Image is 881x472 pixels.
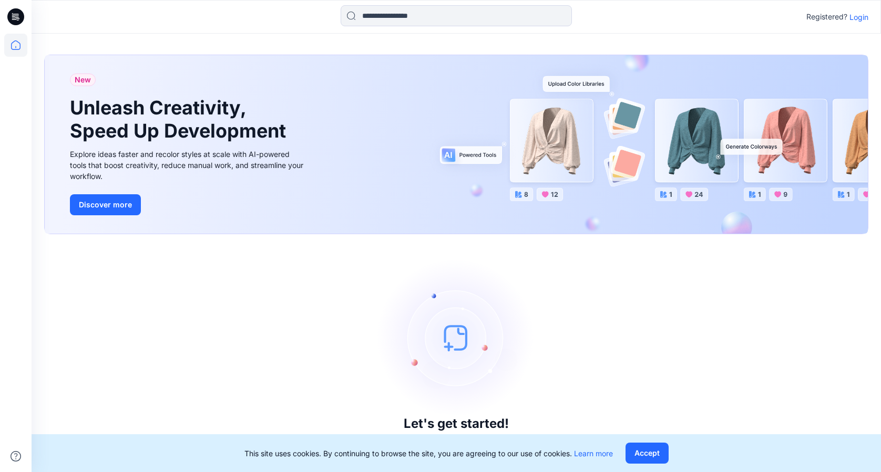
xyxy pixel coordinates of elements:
[849,12,868,23] p: Login
[70,97,291,142] h1: Unleash Creativity, Speed Up Development
[404,416,509,431] h3: Let's get started!
[75,74,91,86] span: New
[377,259,535,416] img: empty-state-image.svg
[70,194,141,215] button: Discover more
[244,448,613,459] p: This site uses cookies. By continuing to browse the site, you are agreeing to our use of cookies.
[70,149,306,182] div: Explore ideas faster and recolor styles at scale with AI-powered tools that boost creativity, red...
[626,443,669,464] button: Accept
[70,194,306,215] a: Discover more
[806,11,847,23] p: Registered?
[574,449,613,458] a: Learn more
